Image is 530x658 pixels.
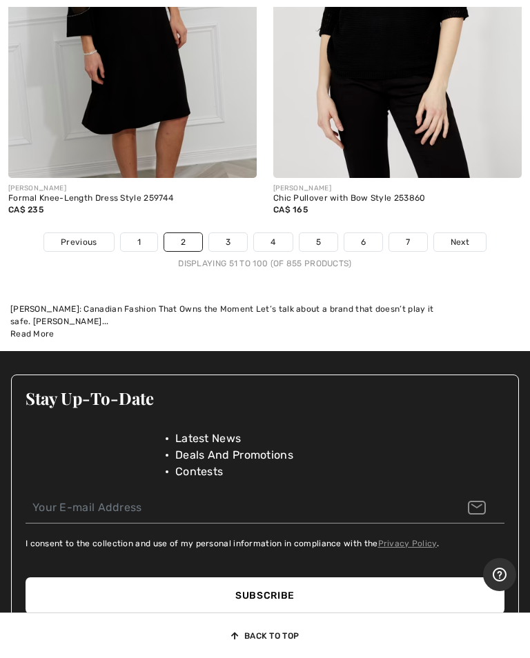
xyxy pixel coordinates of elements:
[8,194,257,203] div: Formal Knee-Length Dress Style 259744
[10,329,55,339] span: Read More
[273,205,308,215] span: CA$ 165
[175,463,223,480] span: Contests
[273,183,522,194] div: [PERSON_NAME]
[175,430,241,447] span: Latest News
[434,233,486,251] a: Next
[26,492,504,524] input: Your E-mail Address
[344,233,382,251] a: 6
[300,233,337,251] a: 5
[254,233,292,251] a: 4
[44,233,113,251] a: Previous
[378,539,437,548] a: Privacy Policy
[389,233,426,251] a: 7
[451,236,469,248] span: Next
[8,183,257,194] div: [PERSON_NAME]
[61,236,97,248] span: Previous
[26,577,504,614] button: Subscribe
[175,447,293,463] span: Deals And Promotions
[10,303,520,328] div: [PERSON_NAME]: Canadian Fashion That Owns the Moment Let’s talk about a brand that doesn’t play i...
[8,205,43,215] span: CA$ 235
[209,233,247,251] a: 3
[273,194,522,203] div: Chic Pullover with Bow Style 253860
[121,233,157,251] a: 1
[164,233,202,251] a: 2
[26,389,504,407] h3: Stay Up-To-Date
[483,558,516,592] iframe: Opens a widget where you can find more information
[26,537,439,550] label: I consent to the collection and use of my personal information in compliance with the .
